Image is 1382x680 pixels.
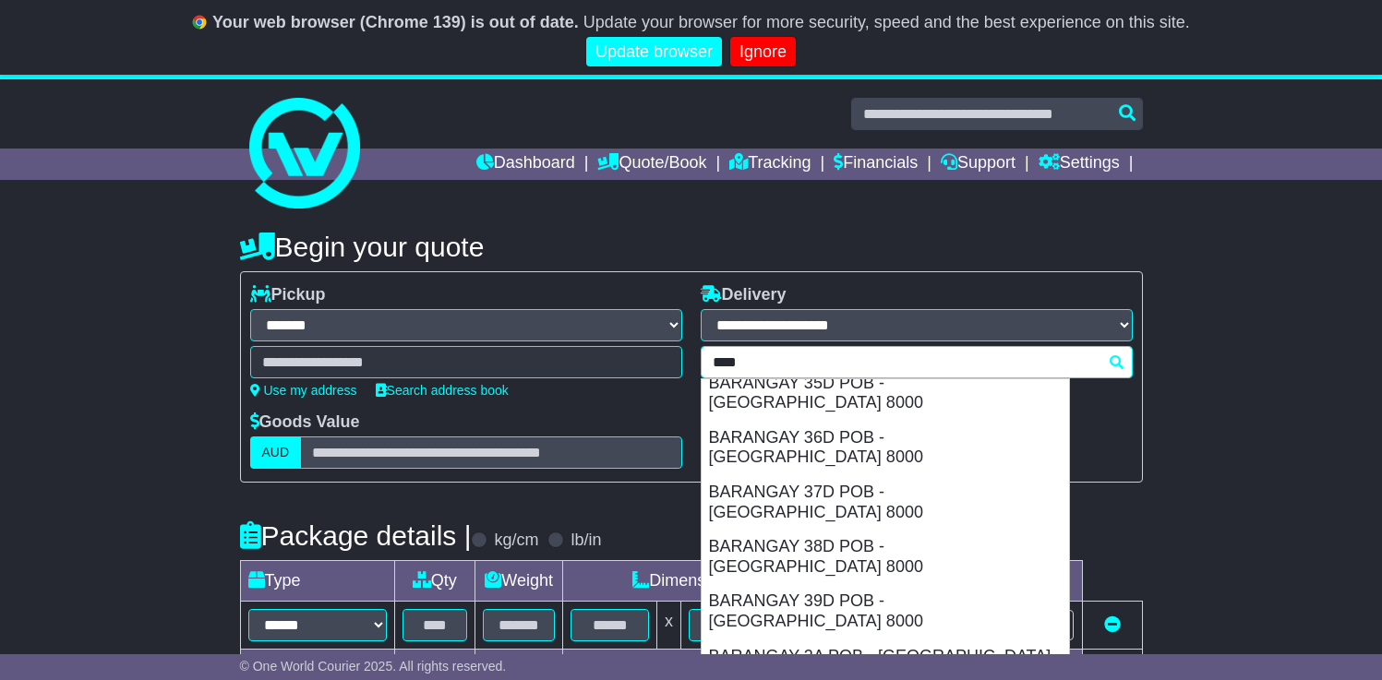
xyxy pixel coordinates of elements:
[376,383,509,398] a: Search address book
[494,531,538,551] label: kg/cm
[657,602,681,650] td: x
[212,13,579,31] b: Your web browser (Chrome 139) is out of date.
[730,37,796,67] a: Ignore
[702,475,1069,530] div: BARANGAY 37D POB - [GEOGRAPHIC_DATA] 8000
[702,366,1069,421] div: BARANGAY 35D POB - [GEOGRAPHIC_DATA] 8000
[250,436,302,469] label: AUD
[240,561,394,602] td: Type
[240,232,1143,262] h4: Begin your quote
[941,149,1015,180] a: Support
[571,531,601,551] label: lb/in
[1104,615,1121,634] a: Remove this item
[702,584,1069,638] div: BARANGAY 39D POB - [GEOGRAPHIC_DATA] 8000
[475,561,563,602] td: Weight
[583,13,1190,31] span: Update your browser for more security, speed and the best experience on this site.
[1039,149,1120,180] a: Settings
[701,285,787,305] label: Delivery
[597,149,706,180] a: Quote/Book
[834,149,918,180] a: Financials
[586,37,722,67] a: Update browser
[394,561,475,602] td: Qty
[702,530,1069,584] div: BARANGAY 38D POB - [GEOGRAPHIC_DATA] 8000
[240,520,472,551] h4: Package details |
[702,421,1069,475] div: BARANGAY 36D POB - [GEOGRAPHIC_DATA] 8000
[729,149,811,180] a: Tracking
[701,346,1133,378] typeahead: Please provide city
[563,561,893,602] td: Dimensions (L x W x H)
[250,412,360,433] label: Goods Value
[250,285,326,305] label: Pickup
[476,149,575,180] a: Dashboard
[240,659,507,674] span: © One World Courier 2025. All rights reserved.
[250,383,357,398] a: Use my address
